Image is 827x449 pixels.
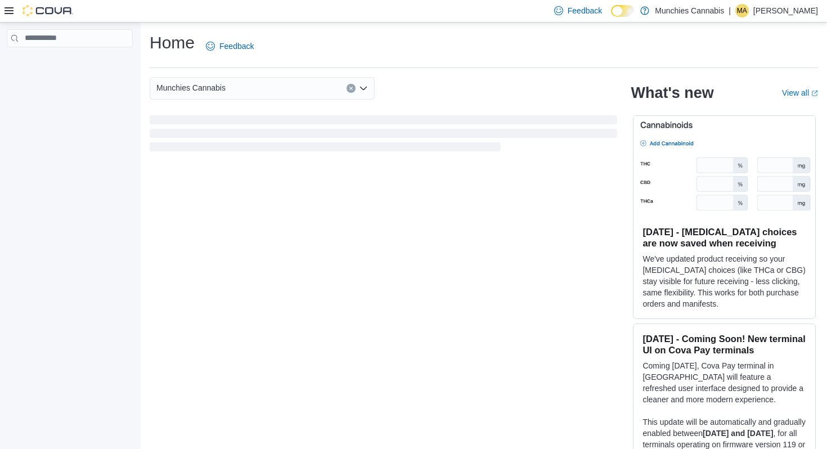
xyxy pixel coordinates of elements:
[7,50,133,77] nav: Complex example
[753,4,818,17] p: [PERSON_NAME]
[23,5,73,16] img: Cova
[201,35,258,57] a: Feedback
[150,118,617,154] span: Loading
[150,32,195,54] h1: Home
[642,333,806,356] h3: [DATE] - Coming Soon! New terminal UI on Cova Pay terminals
[737,4,747,17] span: MA
[811,90,818,97] svg: External link
[359,84,368,93] button: Open list of options
[631,84,713,102] h2: What's new
[568,5,602,16] span: Feedback
[703,429,773,438] strong: [DATE] and [DATE]
[219,41,254,52] span: Feedback
[642,253,806,309] p: We've updated product receiving so your [MEDICAL_DATA] choices (like THCa or CBG) stay visible fo...
[729,4,731,17] p: |
[156,81,226,95] span: Munchies Cannabis
[735,4,749,17] div: Mary-Anne Hanna
[642,226,806,249] h3: [DATE] - [MEDICAL_DATA] choices are now saved when receiving
[642,360,806,405] p: Coming [DATE], Cova Pay terminal in [GEOGRAPHIC_DATA] will feature a refreshed user interface des...
[655,4,724,17] p: Munchies Cannabis
[782,88,818,97] a: View allExternal link
[611,5,635,17] input: Dark Mode
[347,84,356,93] button: Clear input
